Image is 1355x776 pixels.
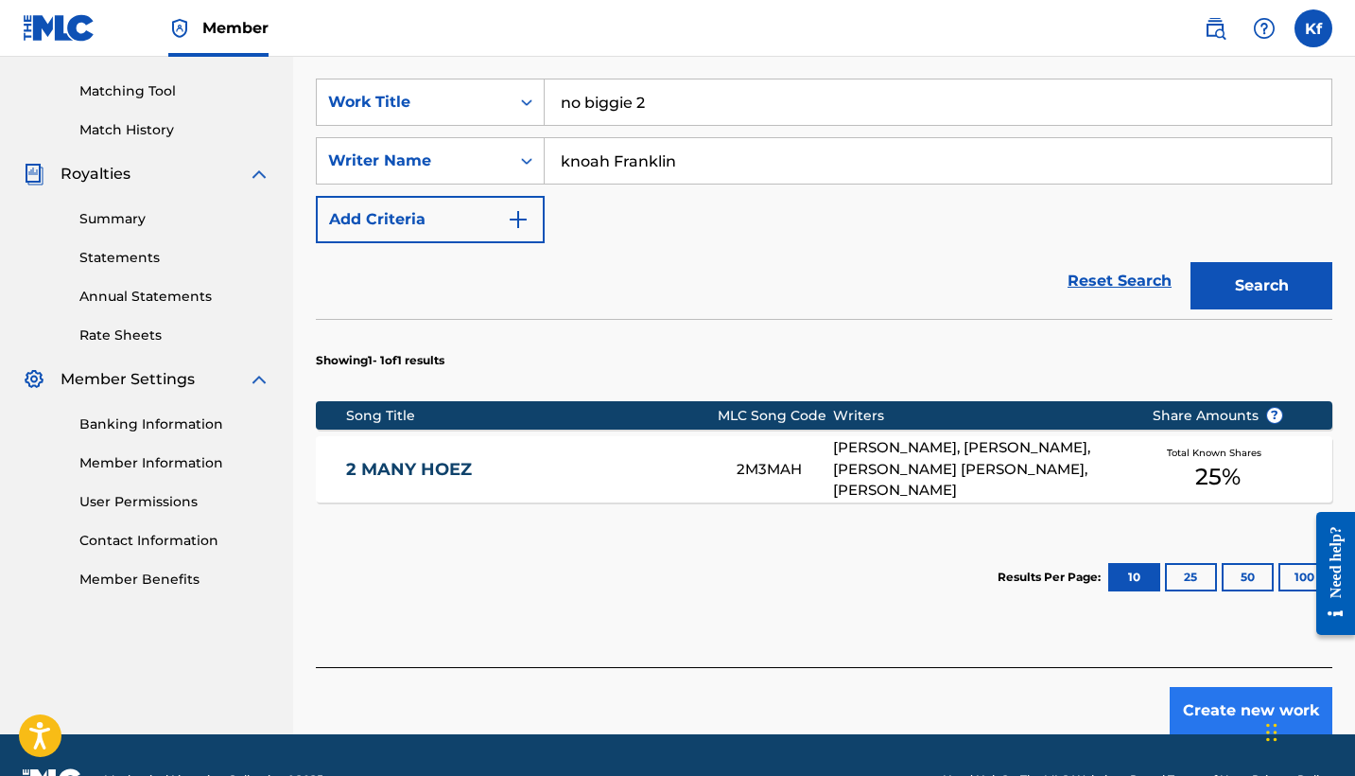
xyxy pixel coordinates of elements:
button: 100 [1278,563,1330,591]
button: Create new work [1170,687,1332,734]
a: 2 MANY HOEZ [346,459,711,481]
div: [PERSON_NAME], [PERSON_NAME], [PERSON_NAME] [PERSON_NAME], [PERSON_NAME] [833,437,1122,502]
button: 10 [1108,563,1160,591]
button: 25 [1165,563,1217,591]
a: Summary [79,209,270,229]
img: Member Settings [23,368,45,391]
img: MLC Logo [23,14,96,42]
img: help [1253,17,1276,40]
a: Rate Sheets [79,326,270,345]
a: Banking Information [79,414,270,434]
a: Member Benefits [79,570,270,590]
img: search [1204,17,1226,40]
img: Top Rightsholder [168,17,191,40]
p: Results Per Page: [998,569,1105,586]
iframe: Resource Center [1302,496,1355,652]
button: Search [1190,262,1332,309]
form: Search Form [316,79,1332,319]
a: Contact Information [79,531,270,551]
div: Help [1245,9,1283,47]
div: Drag [1266,704,1277,761]
a: Match History [79,120,270,140]
p: Showing 1 - 1 of 1 results [316,352,444,369]
img: expand [248,368,270,391]
a: Statements [79,248,270,268]
a: Matching Tool [79,81,270,101]
span: Royalties [61,163,130,185]
a: Public Search [1196,9,1234,47]
img: 9d2ae6d4665cec9f34b9.svg [507,208,530,231]
span: ? [1267,408,1282,423]
span: Share Amounts [1153,406,1283,426]
a: User Permissions [79,492,270,512]
div: Writer Name [328,150,498,172]
div: Writers [833,406,1122,426]
span: Total Known Shares [1167,446,1269,460]
iframe: Chat Widget [1260,685,1355,776]
div: MLC Song Code [718,406,834,426]
button: 50 [1222,563,1274,591]
span: Member Settings [61,368,195,391]
a: Member Information [79,453,270,473]
span: 25 % [1195,460,1241,494]
span: Member [202,17,269,39]
img: expand [248,163,270,185]
img: Royalties [23,163,45,185]
div: User Menu [1294,9,1332,47]
div: Work Title [328,91,498,114]
button: Add Criteria [316,196,545,243]
a: Reset Search [1058,260,1181,302]
div: 2M3MAH [737,459,833,481]
div: Song Title [346,406,717,426]
a: Annual Statements [79,287,270,307]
